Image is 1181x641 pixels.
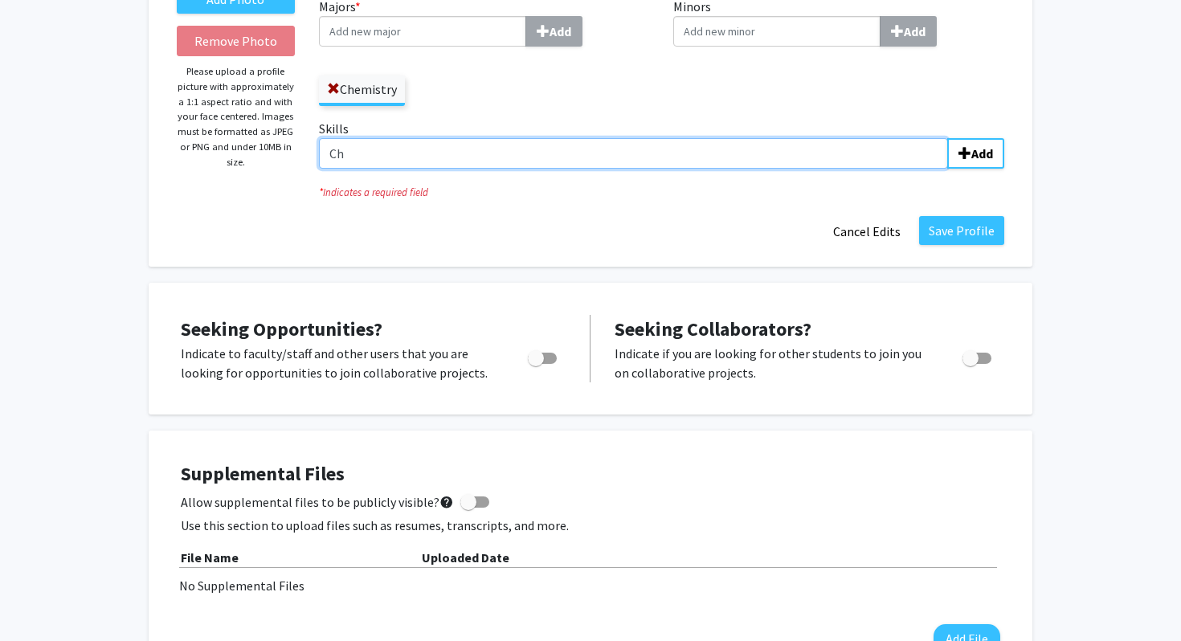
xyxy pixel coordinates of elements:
div: Toggle [521,344,566,368]
button: Majors* [525,16,582,47]
iframe: Chat [12,569,68,629]
label: Chemistry [319,76,405,103]
button: Remove Photo [177,26,295,56]
mat-icon: help [439,492,454,512]
input: SkillsAdd [319,138,948,169]
button: Cancel Edits [823,216,911,247]
span: Allow supplemental files to be publicly visible? [181,492,454,512]
b: Uploaded Date [422,549,509,565]
p: Indicate if you are looking for other students to join you on collaborative projects. [615,344,932,382]
span: Seeking Opportunities? [181,316,382,341]
b: Add [550,23,571,39]
button: Save Profile [919,216,1004,245]
button: Minors [880,16,937,47]
b: Add [971,145,993,161]
b: Add [904,23,926,39]
button: Skills [947,138,1004,169]
i: Indicates a required field [319,185,1004,200]
div: No Supplemental Files [179,576,1002,595]
b: File Name [181,549,239,565]
div: Toggle [956,344,1000,368]
h4: Supplemental Files [181,463,1000,486]
p: Please upload a profile picture with approximately a 1:1 aspect ratio and with your face centered... [177,64,295,169]
input: Majors*Add [319,16,526,47]
label: Skills [319,119,1004,169]
p: Indicate to faculty/staff and other users that you are looking for opportunities to join collabor... [181,344,497,382]
span: Seeking Collaborators? [615,316,811,341]
p: Use this section to upload files such as resumes, transcripts, and more. [181,516,1000,535]
input: MinorsAdd [673,16,881,47]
